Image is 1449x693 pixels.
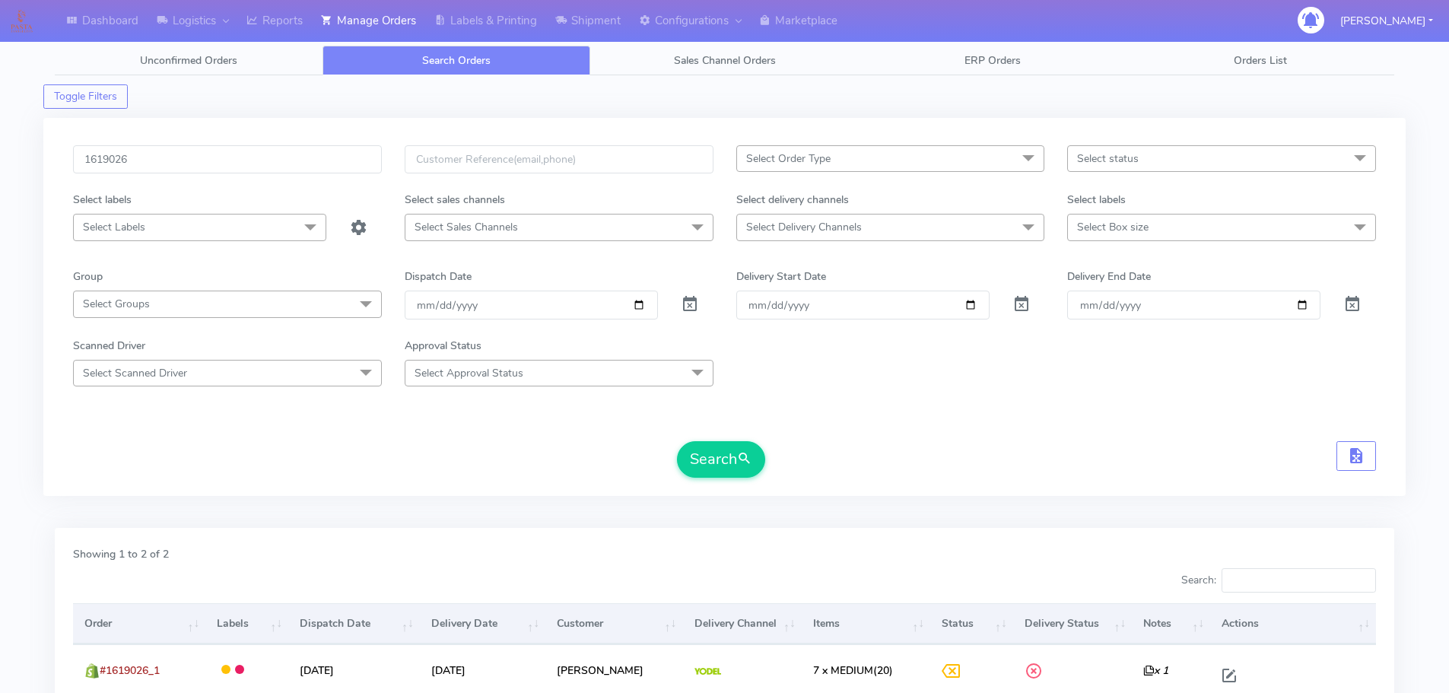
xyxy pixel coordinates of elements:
img: Yodel [694,668,721,676]
th: Actions: activate to sort column ascending [1210,603,1376,644]
span: Select Box size [1077,220,1149,234]
button: [PERSON_NAME] [1329,5,1444,37]
input: Search: [1222,568,1376,593]
span: #1619026_1 [100,663,160,678]
label: Select labels [73,192,132,208]
span: Select Sales Channels [415,220,518,234]
i: x 1 [1143,663,1168,678]
span: Select Order Type [746,151,831,166]
span: 7 x MEDIUM [813,663,873,678]
label: Delivery Start Date [736,269,826,285]
th: Customer: activate to sort column ascending [545,603,682,644]
span: Unconfirmed Orders [140,53,237,68]
label: Delivery End Date [1067,269,1151,285]
span: Select Approval Status [415,366,523,380]
label: Search: [1181,568,1376,593]
th: Labels: activate to sort column ascending [205,603,288,644]
img: shopify.png [84,663,100,679]
label: Showing 1 to 2 of 2 [73,546,169,562]
label: Scanned Driver [73,338,145,354]
th: Dispatch Date: activate to sort column ascending [288,603,420,644]
label: Select sales channels [405,192,505,208]
input: Order Id [73,145,382,173]
span: Orders List [1234,53,1287,68]
th: Status: activate to sort column ascending [930,603,1013,644]
span: Select Scanned Driver [83,366,187,380]
span: Search Orders [422,53,491,68]
input: Customer Reference(email,phone) [405,145,713,173]
span: Select Groups [83,297,150,311]
span: ERP Orders [964,53,1021,68]
span: Sales Channel Orders [674,53,776,68]
th: Delivery Status: activate to sort column ascending [1013,603,1132,644]
label: Approval Status [405,338,481,354]
span: Select Labels [83,220,145,234]
label: Group [73,269,103,285]
th: Order: activate to sort column ascending [73,603,205,644]
th: Items: activate to sort column ascending [802,603,930,644]
th: Delivery Date: activate to sort column ascending [420,603,545,644]
span: Select Delivery Channels [746,220,862,234]
span: Select status [1077,151,1139,166]
span: (20) [813,663,893,678]
button: Toggle Filters [43,84,128,109]
label: Dispatch Date [405,269,472,285]
label: Select labels [1067,192,1126,208]
label: Select delivery channels [736,192,849,208]
th: Delivery Channel: activate to sort column ascending [682,603,801,644]
ul: Tabs [55,46,1394,75]
th: Notes: activate to sort column ascending [1132,603,1210,644]
button: Search [677,441,765,478]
